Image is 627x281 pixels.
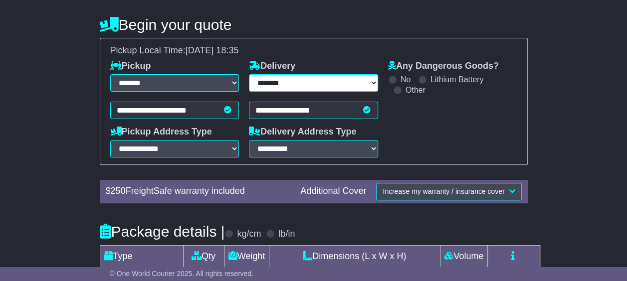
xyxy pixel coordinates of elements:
[101,186,296,197] div: $ FreightSafe warranty included
[224,245,269,267] td: Weight
[249,127,356,138] label: Delivery Address Type
[100,16,528,33] h4: Begin your quote
[388,61,499,72] label: Any Dangerous Goods?
[249,61,295,72] label: Delivery
[383,187,504,195] span: Increase my warranty / insurance cover
[401,75,411,84] label: No
[269,245,440,267] td: Dimensions (L x W x H)
[237,229,261,240] label: kg/cm
[376,183,521,200] button: Increase my warranty / insurance cover
[278,229,295,240] label: lb/in
[110,270,254,278] span: © One World Courier 2025. All rights reserved.
[183,245,224,267] td: Qty
[100,223,225,240] h4: Package details |
[105,45,522,56] div: Pickup Local Time:
[186,45,239,55] span: [DATE] 18:35
[295,186,371,197] div: Additional Cover
[440,245,488,267] td: Volume
[406,85,425,95] label: Other
[110,61,151,72] label: Pickup
[111,186,126,196] span: 250
[430,75,484,84] label: Lithium Battery
[100,245,183,267] td: Type
[110,127,212,138] label: Pickup Address Type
